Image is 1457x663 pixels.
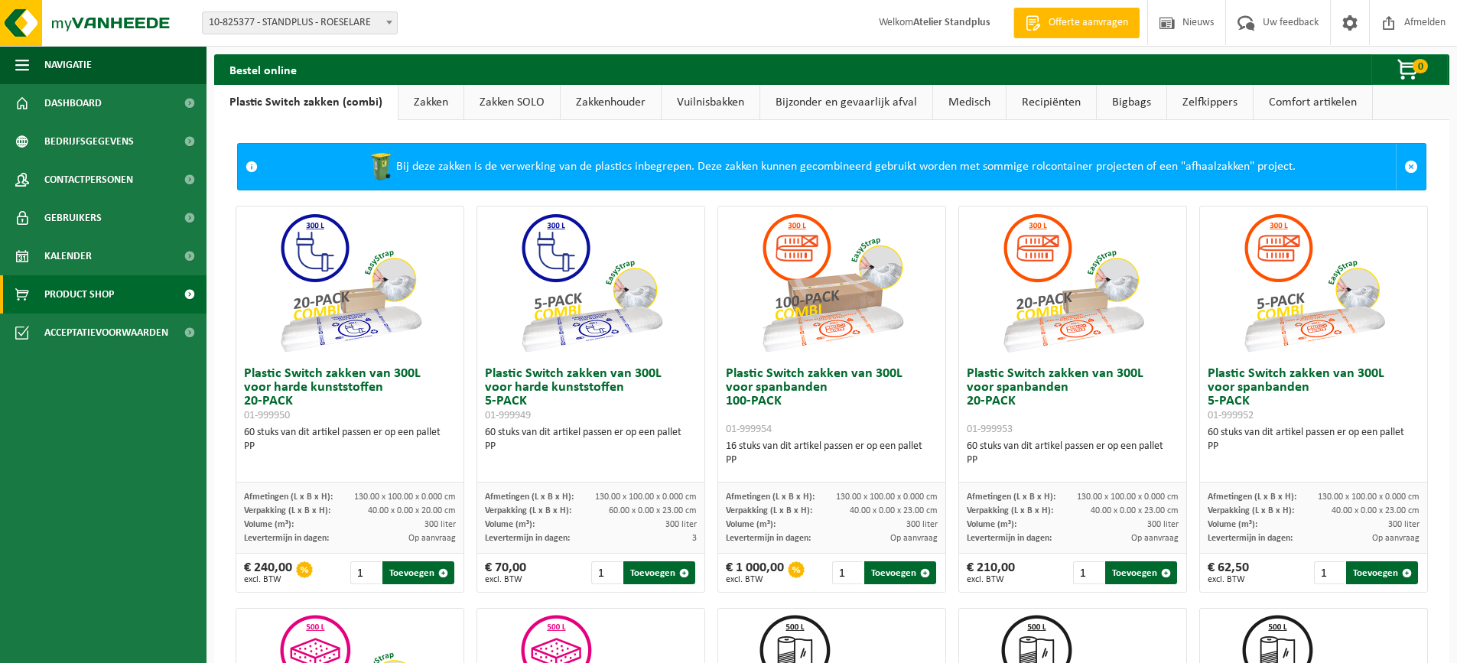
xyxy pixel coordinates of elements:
div: € 1 000,00 [726,561,784,584]
img: 01-999953 [997,206,1150,359]
span: Afmetingen (L x B x H): [485,492,574,502]
div: € 210,00 [967,561,1015,584]
span: 01-999949 [485,410,531,421]
span: 130.00 x 100.00 x 0.000 cm [836,492,938,502]
span: Volume (m³): [244,520,294,529]
span: Levertermijn in dagen: [1208,534,1293,543]
input: 1 [1314,561,1345,584]
span: Offerte aanvragen [1045,15,1132,31]
h2: Bestel online [214,54,312,84]
span: Navigatie [44,46,92,84]
span: Dashboard [44,84,102,122]
div: 60 stuks van dit artikel passen er op een pallet [967,440,1179,467]
div: 60 stuks van dit artikel passen er op een pallet [1208,426,1420,453]
span: 130.00 x 100.00 x 0.000 cm [354,492,456,502]
span: Contactpersonen [44,161,133,199]
div: € 62,50 [1208,561,1249,584]
span: 01-999952 [1208,410,1254,421]
div: PP [485,440,697,453]
a: Vuilnisbakken [662,85,759,120]
div: PP [1208,440,1420,453]
a: Recipiënten [1007,85,1096,120]
input: 1 [591,561,623,584]
img: WB-0240-HPE-GN-50.png [366,151,396,182]
span: 300 liter [665,520,697,529]
a: Sluit melding [1396,144,1426,190]
span: Acceptatievoorwaarden [44,314,168,352]
span: Levertermijn in dagen: [244,534,329,543]
span: 300 liter [1147,520,1179,529]
span: 40.00 x 0.00 x 23.00 cm [1332,506,1420,515]
span: 3 [692,534,697,543]
div: € 70,00 [485,561,526,584]
span: excl. BTW [967,575,1015,584]
button: 0 [1371,54,1448,85]
button: Toevoegen [623,561,695,584]
div: Bij deze zakken is de verwerking van de plastics inbegrepen. Deze zakken kunnen gecombineerd gebr... [265,144,1396,190]
span: Kalender [44,237,92,275]
span: 40.00 x 0.00 x 20.00 cm [368,506,456,515]
a: Zakken [398,85,463,120]
span: 60.00 x 0.00 x 23.00 cm [609,506,697,515]
span: Op aanvraag [890,534,938,543]
span: excl. BTW [485,575,526,584]
span: 300 liter [906,520,938,529]
span: Afmetingen (L x B x H): [726,492,815,502]
div: 16 stuks van dit artikel passen er op een pallet [726,440,938,467]
span: 130.00 x 100.00 x 0.000 cm [1077,492,1179,502]
span: 10-825377 - STANDPLUS - ROESELARE [202,11,398,34]
span: 01-999954 [726,424,772,435]
button: Toevoegen [382,561,454,584]
span: 40.00 x 0.00 x 23.00 cm [850,506,938,515]
input: 1 [350,561,382,584]
div: PP [726,453,938,467]
a: Medisch [933,85,1006,120]
h3: Plastic Switch zakken van 300L voor spanbanden 5-PACK [1208,367,1420,422]
a: Bigbags [1097,85,1166,120]
h3: Plastic Switch zakken van 300L voor spanbanden 20-PACK [967,367,1179,436]
div: 60 stuks van dit artikel passen er op een pallet [244,426,456,453]
span: Verpakking (L x B x H): [1208,506,1294,515]
a: Comfort artikelen [1254,85,1372,120]
a: Bijzonder en gevaarlijk afval [760,85,932,120]
span: 10-825377 - STANDPLUS - ROESELARE [203,12,397,34]
span: Afmetingen (L x B x H): [967,492,1055,502]
a: Plastic Switch zakken (combi) [214,85,398,120]
button: Toevoegen [1346,561,1418,584]
input: 1 [832,561,863,584]
a: Zakkenhouder [561,85,661,120]
span: 01-999950 [244,410,290,421]
button: Toevoegen [864,561,936,584]
div: 60 stuks van dit artikel passen er op een pallet [485,426,697,453]
button: Toevoegen [1105,561,1177,584]
span: 130.00 x 100.00 x 0.000 cm [1318,492,1420,502]
span: excl. BTW [244,575,292,584]
span: Volume (m³): [1208,520,1257,529]
span: Verpakking (L x B x H): [967,506,1053,515]
a: Zakken SOLO [464,85,560,120]
h3: Plastic Switch zakken van 300L voor harde kunststoffen 20-PACK [244,367,456,422]
span: Volume (m³): [967,520,1016,529]
a: Zelfkippers [1167,85,1253,120]
img: 01-999950 [274,206,427,359]
strong: Atelier Standplus [913,17,990,28]
span: Op aanvraag [1372,534,1420,543]
img: 01-999952 [1237,206,1390,359]
span: 300 liter [424,520,456,529]
span: excl. BTW [1208,575,1249,584]
span: Op aanvraag [1131,534,1179,543]
span: 300 liter [1388,520,1420,529]
span: 0 [1413,59,1428,73]
span: Volume (m³): [485,520,535,529]
div: PP [244,440,456,453]
div: € 240,00 [244,561,292,584]
h3: Plastic Switch zakken van 300L voor spanbanden 100-PACK [726,367,938,436]
span: Bedrijfsgegevens [44,122,134,161]
span: Levertermijn in dagen: [726,534,811,543]
span: 01-999953 [967,424,1013,435]
span: 130.00 x 100.00 x 0.000 cm [595,492,697,502]
span: Verpakking (L x B x H): [726,506,812,515]
span: 40.00 x 0.00 x 23.00 cm [1091,506,1179,515]
a: Offerte aanvragen [1013,8,1140,38]
span: Afmetingen (L x B x H): [244,492,333,502]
